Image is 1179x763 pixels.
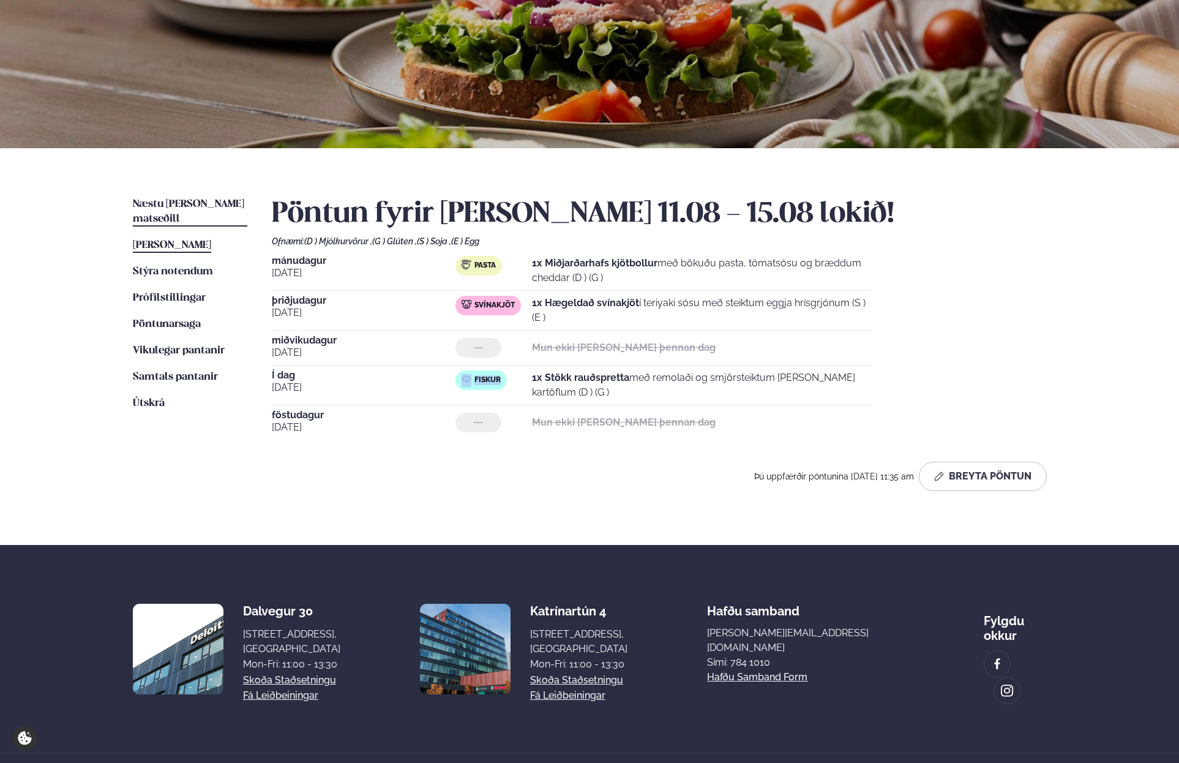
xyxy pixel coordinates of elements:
button: Breyta Pöntun [919,462,1047,491]
a: Fá leiðbeiningar [530,688,605,703]
a: Stýra notendum [133,265,213,279]
a: Prófílstillingar [133,291,206,306]
a: Skoða staðsetningu [243,673,336,688]
a: Cookie settings [12,726,37,751]
span: Pasta [474,261,496,271]
img: pasta.svg [462,260,471,269]
strong: 1x Miðjarðarhafs kjötbollur [532,257,657,269]
span: Svínakjöt [474,301,515,310]
span: Pöntunarsaga [133,319,201,329]
div: Ofnæmi: [272,236,1047,246]
div: Mon-Fri: 11:00 - 13:30 [530,657,627,672]
a: Næstu [PERSON_NAME] matseðill [133,197,247,227]
a: Fá leiðbeiningar [243,688,318,703]
span: [DATE] [272,306,456,320]
span: (E ) Egg [451,236,479,246]
a: [PERSON_NAME] [133,238,211,253]
img: image alt [1000,684,1014,698]
span: (D ) Mjólkurvörur , [304,236,372,246]
span: þriðjudagur [272,296,456,306]
img: image alt [990,657,1004,671]
span: [DATE] [272,345,456,360]
span: --- [474,343,483,353]
span: Þú uppfærðir pöntunina [DATE] 11:35 am [754,472,914,481]
img: pork.svg [462,299,471,309]
span: [DATE] [272,420,456,435]
strong: 1x Hægeldað svínakjöt [532,297,639,309]
p: í teriyaki sósu með steiktum eggja hrísgrjónum (S ) (E ) [532,296,871,325]
span: --- [474,418,483,427]
p: með remolaði og smjörsteiktum [PERSON_NAME] kartöflum (D ) (G ) [532,370,871,400]
img: image alt [133,604,223,694]
a: Pöntunarsaga [133,317,201,332]
a: image alt [994,678,1020,704]
span: Fiskur [474,375,501,385]
strong: Mun ekki [PERSON_NAME] þennan dag [532,416,716,428]
span: Vikulegar pantanir [133,345,225,356]
div: Fylgdu okkur [984,604,1047,643]
a: image alt [984,651,1010,677]
a: Vikulegar pantanir [133,344,225,358]
span: Næstu [PERSON_NAME] matseðill [133,199,244,224]
span: Stýra notendum [133,266,213,277]
span: [PERSON_NAME] [133,240,211,250]
img: image alt [420,604,511,694]
img: fish.svg [462,374,471,384]
span: (G ) Glúten , [372,236,417,246]
span: (S ) Soja , [417,236,451,246]
a: Útskrá [133,396,165,411]
div: Katrínartún 4 [530,604,627,618]
p: með bökuðu pasta, tómatsósu og bræddum cheddar (D ) (G ) [532,256,871,285]
a: [PERSON_NAME][EMAIL_ADDRESS][DOMAIN_NAME] [707,626,904,655]
a: Samtals pantanir [133,370,218,385]
div: Dalvegur 30 [243,604,340,618]
a: Skoða staðsetningu [530,673,623,688]
div: [STREET_ADDRESS], [GEOGRAPHIC_DATA] [530,627,627,656]
span: Útskrá [133,398,165,408]
strong: Mun ekki [PERSON_NAME] þennan dag [532,342,716,353]
h2: Pöntun fyrir [PERSON_NAME] 11.08 - 15.08 lokið! [272,197,1047,231]
span: Hafðu samband [707,594,799,618]
span: föstudagur [272,410,456,420]
div: [STREET_ADDRESS], [GEOGRAPHIC_DATA] [243,627,340,656]
span: Prófílstillingar [133,293,206,303]
div: Mon-Fri: 11:00 - 13:30 [243,657,340,672]
p: Sími: 784 1010 [707,655,904,670]
a: Hafðu samband form [707,670,807,685]
span: mánudagur [272,256,456,266]
span: [DATE] [272,380,456,395]
span: [DATE] [272,266,456,280]
span: Í dag [272,370,456,380]
span: miðvikudagur [272,336,456,345]
strong: 1x Stökk rauðspretta [532,372,629,383]
span: Samtals pantanir [133,372,218,382]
